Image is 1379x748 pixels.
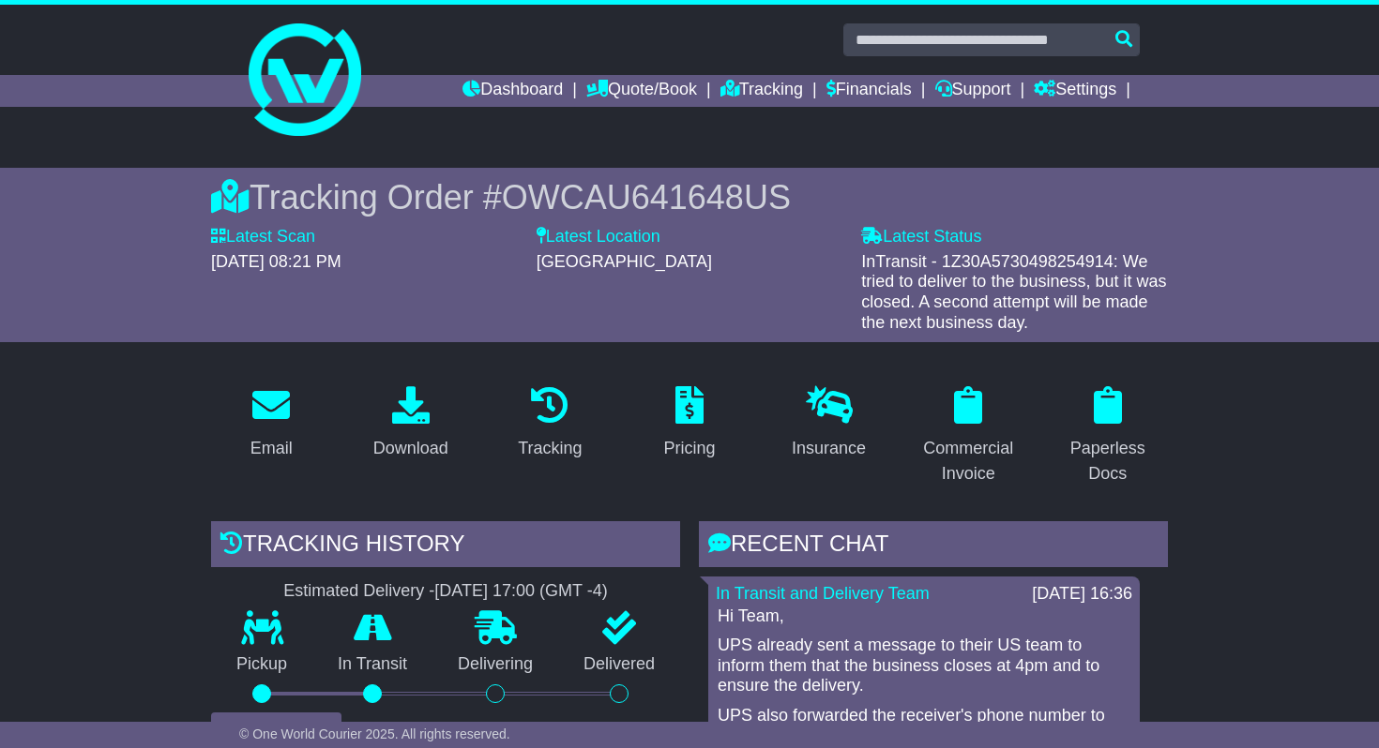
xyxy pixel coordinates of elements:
[718,706,1130,746] p: UPS also forwarded the receiver's phone number to the destination.
[250,436,293,461] div: Email
[211,581,680,602] div: Estimated Delivery -
[826,75,912,107] a: Financials
[462,75,563,107] a: Dashboard
[506,380,594,468] a: Tracking
[652,380,728,468] a: Pricing
[432,654,558,675] p: Delivering
[211,521,680,572] div: Tracking history
[1059,436,1156,486] div: Paperless Docs
[664,436,716,461] div: Pricing
[1034,75,1116,107] a: Settings
[238,380,305,468] a: Email
[908,380,1029,493] a: Commercial Invoice
[434,581,607,602] div: [DATE] 17:00 (GMT -4)
[211,227,315,247] label: Latest Scan
[720,75,803,107] a: Tracking
[1032,584,1132,605] div: [DATE] 16:36
[861,227,981,247] label: Latest Status
[312,654,432,675] p: In Transit
[718,606,1130,627] p: Hi Team,
[1047,380,1168,493] a: Paperless Docs
[518,436,582,461] div: Tracking
[792,436,866,461] div: Insurance
[361,380,461,468] a: Download
[699,521,1168,572] div: RECENT CHAT
[537,252,712,271] span: [GEOGRAPHIC_DATA]
[780,380,878,468] a: Insurance
[920,436,1017,486] div: Commercial Invoice
[716,584,930,603] a: In Transit and Delivery Team
[211,712,341,745] button: View Full Tracking
[861,252,1166,332] span: InTransit - 1Z30A5730498254914: We tried to deliver to the business, but it was closed. A second ...
[537,227,660,247] label: Latest Location
[239,726,510,741] span: © One World Courier 2025. All rights reserved.
[211,654,312,675] p: Pickup
[558,654,680,675] p: Delivered
[373,436,448,461] div: Download
[502,178,791,217] span: OWCAU641648US
[211,177,1168,217] div: Tracking Order #
[718,636,1130,696] p: UPS already sent a message to their US team to inform them that the business closes at 4pm and to...
[586,75,697,107] a: Quote/Book
[935,75,1011,107] a: Support
[211,252,341,271] span: [DATE] 08:21 PM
